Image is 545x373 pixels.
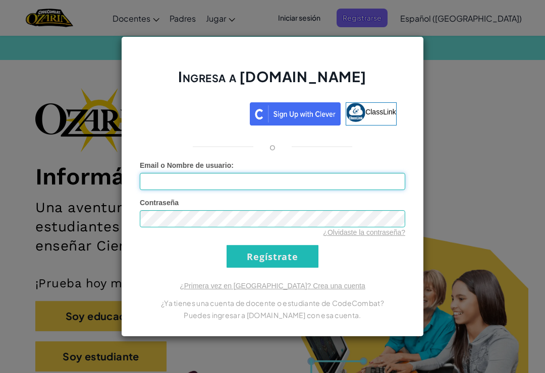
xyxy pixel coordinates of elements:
[140,199,179,207] span: Contraseña
[140,160,234,170] label: :
[269,141,276,153] p: o
[323,228,405,236] a: ¿Olvidaste la contraseña?
[143,101,250,123] iframe: Botón de Acceder con Google
[227,245,318,268] input: Regístrate
[140,309,405,321] p: Puedes ingresar a [DOMAIN_NAME] con esa cuenta.
[140,67,405,96] h2: Ingresa a [DOMAIN_NAME]
[180,282,365,290] a: ¿Primera vez en [GEOGRAPHIC_DATA]? Crea una cuenta
[148,101,245,123] div: Acceder con Google. Se abre en una pestaña nueva
[338,10,535,163] iframe: Diálogo de Acceder con Google
[140,297,405,309] p: ¿Ya tienes una cuenta de docente o estudiante de CodeCombat?
[140,161,231,169] span: Email o Nombre de usuario
[148,102,245,126] a: Acceder con Google. Se abre en una pestaña nueva
[250,102,341,126] img: clever_sso_button@2x.png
